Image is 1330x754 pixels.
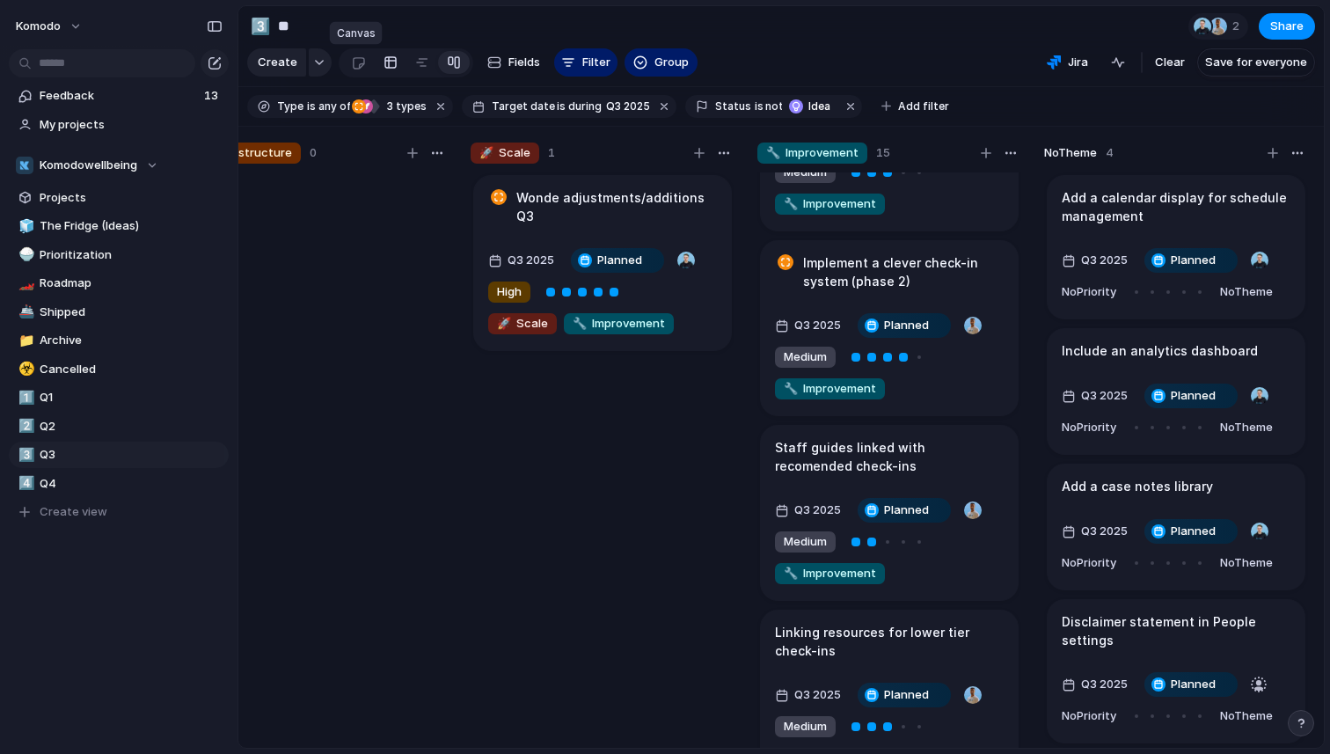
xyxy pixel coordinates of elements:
[497,315,548,333] span: Scale
[18,274,31,294] div: 🏎️
[784,348,827,366] span: Medium
[484,246,563,275] button: Q3 2025
[492,99,555,114] span: Target date
[554,48,617,77] button: Filter
[40,189,223,207] span: Projects
[1077,250,1132,271] span: Q3 2025
[871,94,960,119] button: Add filter
[597,252,642,269] span: Planned
[1062,612,1290,649] h1: Disclaimer statement in People settings
[40,418,223,436] span: Q2
[566,99,602,114] span: during
[1171,252,1216,269] span: Planned
[9,384,229,411] a: 1️⃣Q1
[246,12,274,40] button: 3️⃣
[484,310,678,338] button: 🚀Scale🔧Improvement
[40,446,223,464] span: Q3
[40,503,107,521] span: Create view
[1062,420,1116,434] span: No Priority
[40,87,199,105] span: Feedback
[9,356,229,383] a: ☣️Cancelled
[1062,341,1258,361] h1: Include an analytics dashboard
[1148,48,1192,77] button: Clear
[1047,599,1305,743] div: Disclaimer statement in People settingsQ3 2025PlannedNoPriorityNoTheme
[9,471,229,497] a: 4️⃣Q4
[1068,54,1088,71] span: Jira
[1197,48,1315,77] button: Save for everyone
[508,54,540,71] span: Fields
[1077,385,1132,406] span: Q3 2025
[40,389,223,406] span: Q1
[247,48,306,77] button: Create
[1057,382,1136,410] button: Q3 2025
[775,623,1004,660] h1: Linking resources for lower tier check-ins
[40,275,223,292] span: Roadmap
[18,473,31,494] div: 4️⃣
[1047,464,1305,590] div: Add a case notes libraryQ3 2025PlannedNoPriorityNoTheme
[582,54,610,71] span: Filter
[625,48,698,77] button: Group
[40,116,223,134] span: My projects
[715,99,751,114] span: Status
[784,195,876,213] span: Improvement
[16,275,33,292] button: 🏎️
[8,12,91,40] button: Komodo
[330,22,383,45] div: Canvas
[803,253,1004,290] h1: Implement a clever check-in system (phase 2)
[16,446,33,464] button: 3️⃣
[40,217,223,235] span: The Fridge (Ideas)
[9,327,229,354] a: 📁Archive
[784,196,798,210] span: 🔧
[1270,18,1304,35] span: Share
[9,414,229,440] div: 2️⃣Q2
[9,152,229,179] button: Komodowellbeing
[790,500,845,521] span: Q3 2025
[9,112,229,138] a: My projects
[484,278,535,306] button: High
[771,375,889,403] button: 🔧Improvement
[606,99,650,114] span: Q3 2025
[9,299,229,326] a: 🚢Shipped
[771,343,840,371] button: Medium
[9,213,229,239] a: 🧊The Fridge (Ideas)
[516,188,717,225] h1: Wonde adjustments/additions Q3
[18,245,31,265] div: 🍚
[1062,555,1116,569] span: No Priority
[1216,278,1277,306] button: NoTheme
[1220,284,1273,298] span: No Theme
[766,144,859,162] span: Improvement
[473,175,732,351] div: Wonde adjustments/additions Q3Q3 2025PlannedHigh🚀Scale🔧Improvement
[884,501,929,519] span: Planned
[16,389,33,406] button: 1️⃣
[784,565,876,582] span: Improvement
[1077,674,1132,695] span: Q3 2025
[771,158,840,187] button: Medium
[1062,708,1116,722] span: No Priority
[18,445,31,465] div: 3️⃣
[771,528,840,556] button: Medium
[316,99,350,114] span: any of
[1171,676,1216,693] span: Planned
[382,99,396,113] span: 3
[307,99,316,114] span: is
[771,311,850,340] button: Q3 2025
[310,144,317,162] span: 0
[382,99,427,114] span: types
[790,684,845,706] span: Q3 2025
[784,97,839,116] button: Idea
[16,361,33,378] button: ☣️
[555,97,604,116] button: isduring
[784,533,827,551] span: Medium
[1216,414,1277,442] button: NoTheme
[16,217,33,235] button: 🧊
[784,718,827,736] span: Medium
[654,54,689,71] span: Group
[40,361,223,378] span: Cancelled
[18,388,31,408] div: 1️⃣
[16,475,33,493] button: 4️⃣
